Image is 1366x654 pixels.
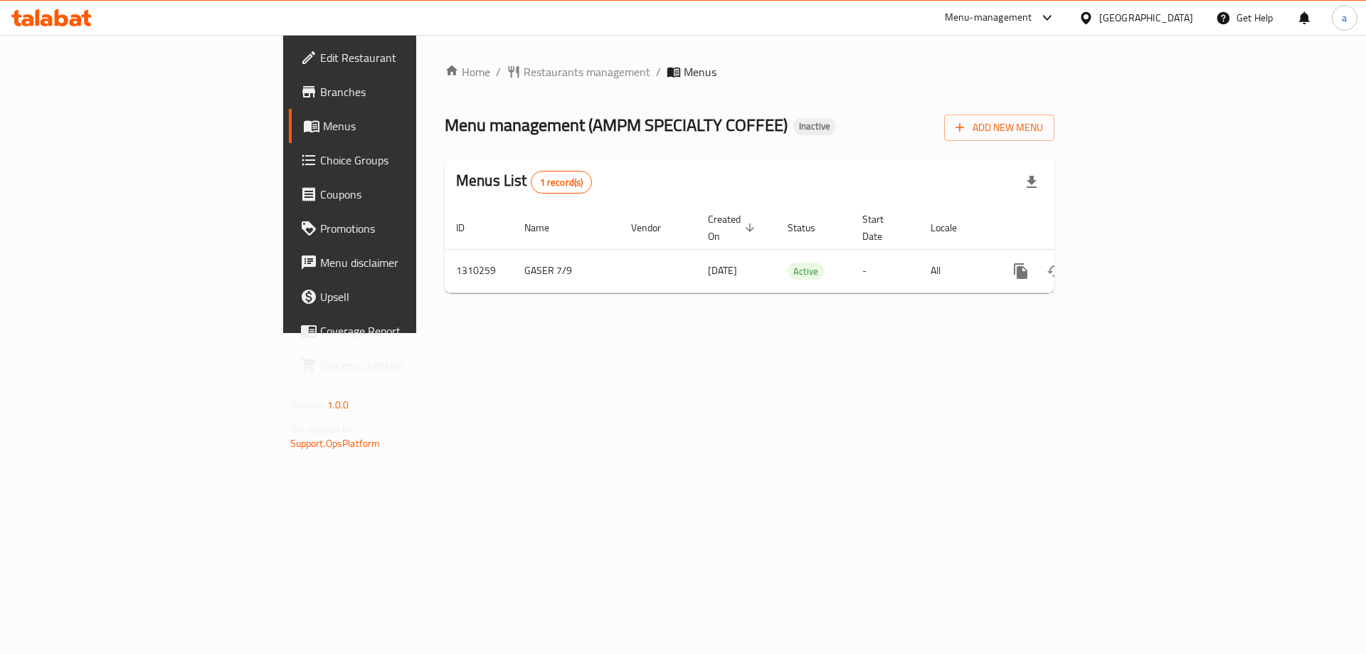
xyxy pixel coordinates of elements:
[524,219,568,236] span: Name
[524,63,650,80] span: Restaurants management
[320,357,500,374] span: Grocery Checklist
[320,220,500,237] span: Promotions
[1038,254,1072,288] button: Change Status
[290,434,381,453] a: Support.OpsPlatform
[513,249,620,292] td: GASER 7/9
[531,176,592,189] span: 1 record(s)
[290,420,356,438] span: Get support on:
[793,118,836,135] div: Inactive
[507,63,650,80] a: Restaurants management
[851,249,919,292] td: -
[320,83,500,100] span: Branches
[320,186,500,203] span: Coupons
[289,177,512,211] a: Coupons
[289,143,512,177] a: Choice Groups
[1004,254,1038,288] button: more
[788,219,834,236] span: Status
[992,206,1152,250] th: Actions
[793,120,836,132] span: Inactive
[320,254,500,271] span: Menu disclaimer
[456,219,483,236] span: ID
[445,109,788,141] span: Menu management ( AMPM SPECIALTY COFFEE )
[289,75,512,109] a: Branches
[289,211,512,246] a: Promotions
[862,211,902,245] span: Start Date
[531,171,593,194] div: Total records count
[320,288,500,305] span: Upsell
[631,219,679,236] span: Vendor
[320,322,500,339] span: Coverage Report
[323,117,500,135] span: Menus
[289,41,512,75] a: Edit Restaurant
[327,396,349,414] span: 1.0.0
[931,219,975,236] span: Locale
[708,261,737,280] span: [DATE]
[684,63,716,80] span: Menus
[289,280,512,314] a: Upsell
[456,170,592,194] h2: Menus List
[290,396,325,414] span: Version:
[1099,10,1193,26] div: [GEOGRAPHIC_DATA]
[919,249,992,292] td: All
[289,314,512,348] a: Coverage Report
[708,211,759,245] span: Created On
[945,9,1032,26] div: Menu-management
[289,246,512,280] a: Menu disclaimer
[320,49,500,66] span: Edit Restaurant
[289,348,512,382] a: Grocery Checklist
[320,152,500,169] span: Choice Groups
[445,63,1054,80] nav: breadcrumb
[445,206,1152,293] table: enhanced table
[656,63,661,80] li: /
[944,115,1054,141] button: Add New Menu
[1342,10,1347,26] span: a
[788,263,824,280] span: Active
[955,119,1043,137] span: Add New Menu
[289,109,512,143] a: Menus
[1015,165,1049,199] div: Export file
